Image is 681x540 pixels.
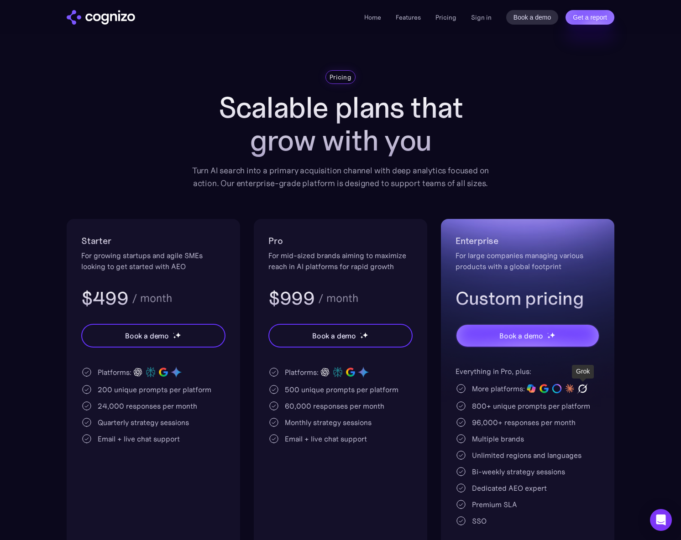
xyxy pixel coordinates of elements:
div: Book a demo [125,330,169,341]
h2: Starter [81,234,225,248]
img: star [547,336,550,339]
h3: $999 [268,286,314,310]
a: Features [396,13,421,21]
a: Book a demostarstarstar [81,324,225,348]
div: 200 unique prompts per platform [98,384,211,395]
div: Quarterly strategy sessions [98,417,189,428]
div: Everything in Pro, plus: [456,366,600,377]
div: SSO [472,515,487,526]
div: 96,000+ responses per month [472,417,576,428]
a: Get a report [566,10,614,25]
img: star [360,336,363,339]
img: star [362,332,368,338]
div: Book a demo [499,330,543,341]
div: Email + live chat support [285,433,367,444]
h1: Scalable plans that grow with you [185,91,496,157]
div: For large companies managing various products with a global footprint [456,250,600,272]
img: star [547,332,549,334]
div: Multiple brands [472,433,524,444]
h3: Custom pricing [456,286,600,310]
div: Book a demo [312,330,356,341]
div: Open Intercom Messenger [650,509,672,531]
h3: $499 [81,286,128,310]
div: Turn AI search into a primary acquisition channel with deep analytics focused on action. Our ente... [185,164,496,190]
div: For mid-sized brands aiming to maximize reach in AI platforms for rapid growth [268,250,413,272]
img: star [175,332,181,338]
h2: Pro [268,234,413,248]
a: Pricing [435,13,456,21]
a: Book a demo [506,10,559,25]
div: Platforms: [285,367,319,378]
div: Premium SLA [472,499,517,510]
div: Dedicated AEO expert [472,483,547,493]
img: star [173,336,176,339]
a: Home [364,13,381,21]
img: star [550,332,555,338]
div: Pricing [330,73,351,82]
div: Unlimited regions and languages [472,450,581,461]
div: Email + live chat support [98,433,180,444]
img: star [173,332,174,334]
div: 800+ unique prompts per platform [472,400,590,411]
a: Book a demostarstarstar [268,324,413,348]
div: For growing startups and agile SMEs looking to get started with AEO [81,250,225,272]
div: Bi-weekly strategy sessions [472,466,565,477]
div: 24,000 responses per month [98,400,197,411]
img: cognizo logo [67,10,135,25]
a: Book a demostarstarstar [456,324,600,348]
a: Sign in [471,12,492,23]
div: 60,000 responses per month [285,400,384,411]
a: home [67,10,135,25]
div: / month [318,293,358,304]
h2: Enterprise [456,234,600,248]
div: / month [132,293,172,304]
div: Platforms: [98,367,131,378]
div: Monthly strategy sessions [285,417,372,428]
div: 500 unique prompts per platform [285,384,398,395]
div: More platforms: [472,383,525,394]
img: star [360,332,361,334]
